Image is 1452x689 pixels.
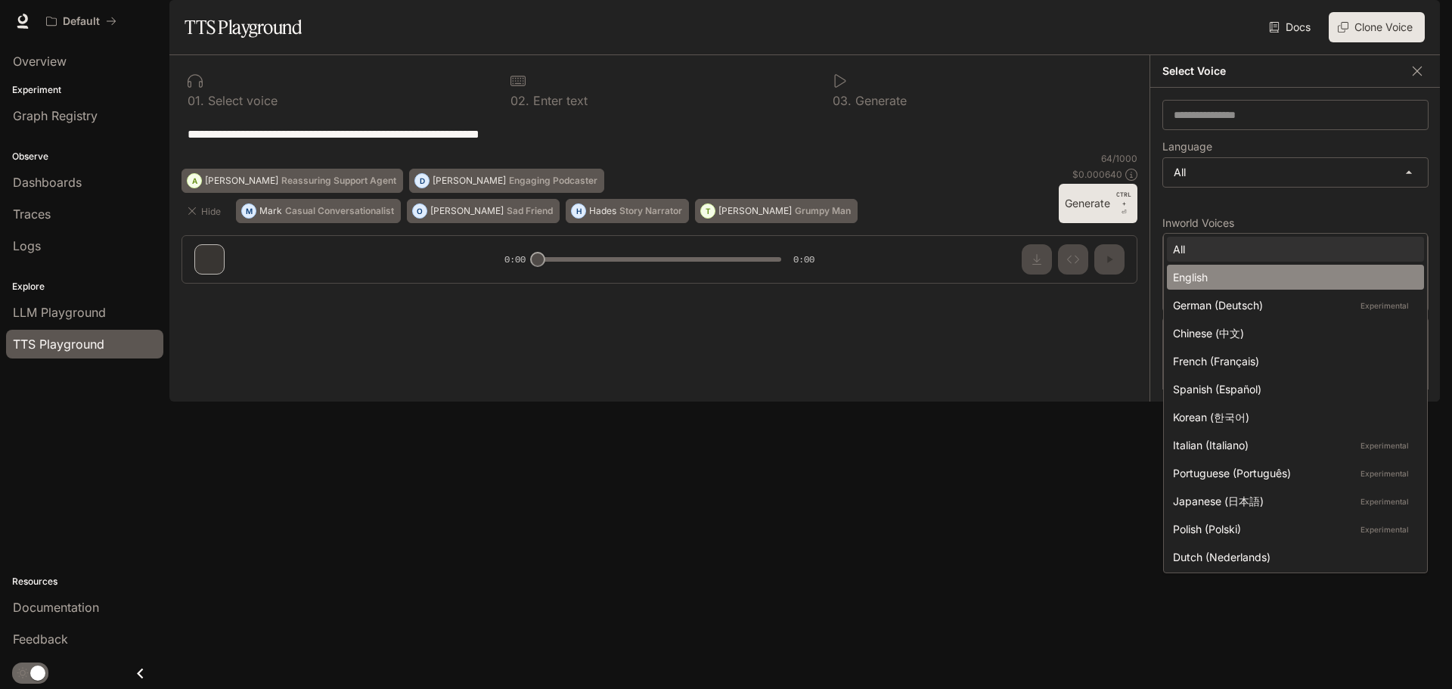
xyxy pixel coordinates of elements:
div: Korean (한국어) [1173,409,1412,425]
p: Experimental [1357,495,1412,508]
div: Dutch (Nederlands) [1173,549,1412,565]
div: German (Deutsch) [1173,297,1412,313]
div: English [1173,269,1412,285]
p: Experimental [1357,523,1412,536]
div: Portuguese (Português) [1173,465,1412,481]
p: Experimental [1357,467,1412,480]
div: Spanish (Español) [1173,381,1412,397]
div: Italian (Italiano) [1173,437,1412,453]
div: Japanese (日本語) [1173,493,1412,509]
p: Experimental [1357,299,1412,312]
div: Polish (Polski) [1173,521,1412,537]
div: Chinese (中文) [1173,325,1412,341]
p: Experimental [1357,439,1412,452]
div: French (Français) [1173,353,1412,369]
div: All [1173,241,1412,257]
